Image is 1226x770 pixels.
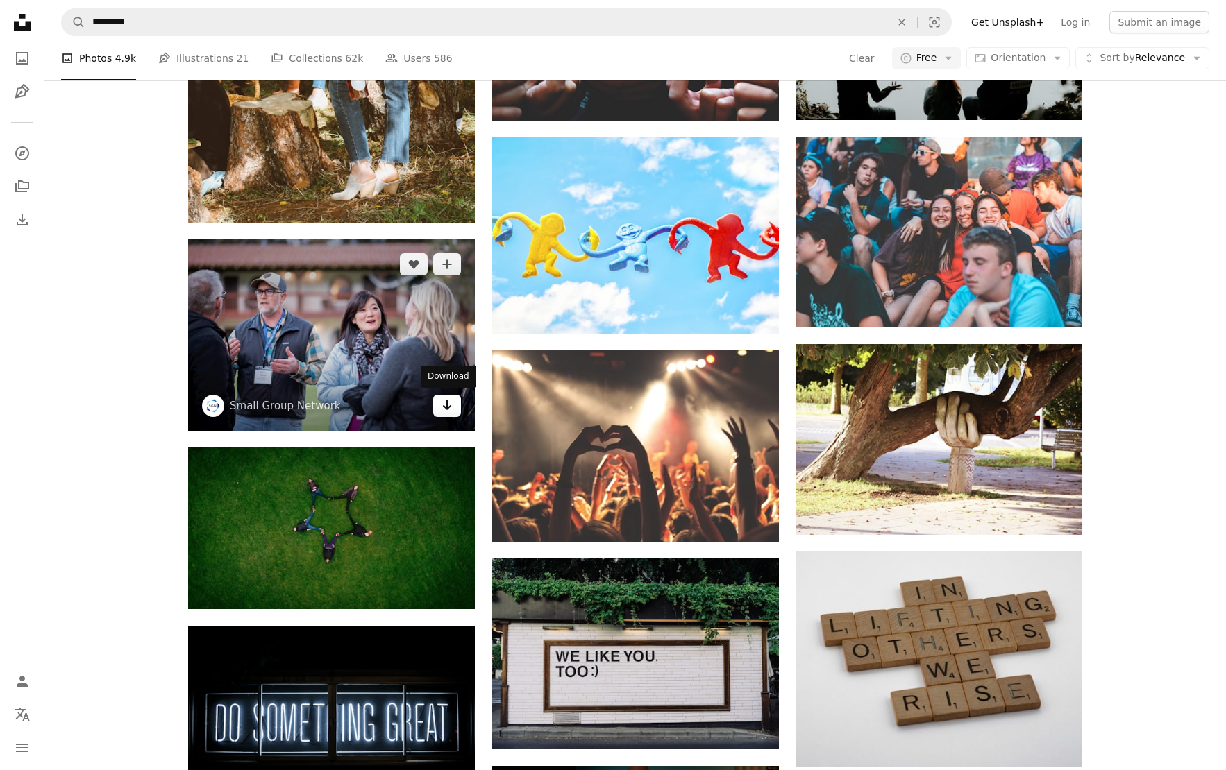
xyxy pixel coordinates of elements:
a: Collections [8,173,36,200]
span: Relevance [1100,51,1185,65]
a: Collections 62k [271,36,363,80]
a: Get Unsplash+ [963,11,1052,33]
a: Do Something Great neon sign [188,715,475,727]
button: Visual search [918,9,951,35]
img: brown tree [796,344,1082,535]
img: people sitting during day [796,137,1082,327]
img: brown wooden blocks on white table [796,551,1082,767]
span: 586 [434,51,453,66]
a: person performing heart hand gesture [492,439,778,452]
a: brown tree [796,433,1082,445]
button: Clear [848,47,875,69]
a: Explore [8,139,36,167]
img: a group of people talking [188,239,475,431]
a: We like you too quotes on wall [492,647,778,660]
a: Illustrations 21 [158,36,249,80]
form: Find visuals sitewide [61,8,952,36]
button: Add to Collection [433,253,461,275]
span: 62k [345,51,363,66]
a: Small Group Network [230,399,341,413]
div: Download [421,366,476,388]
span: Orientation [991,52,1046,63]
img: We like you too quotes on wall [492,558,778,749]
span: 21 [237,51,249,66]
a: brown wooden blocks on white table [796,653,1082,665]
a: people sitting during day [796,225,1082,238]
button: Free [892,47,962,69]
button: Search Unsplash [62,9,85,35]
button: Like [400,253,428,275]
button: Orientation [966,47,1070,69]
span: Sort by [1100,52,1134,63]
a: Log in / Sign up [8,667,36,695]
button: Submit an image [1109,11,1209,33]
button: Sort byRelevance [1075,47,1209,69]
button: Menu [8,734,36,762]
a: five people laying on grass field making star sign [188,522,475,534]
img: person performing heart hand gesture [492,350,778,541]
a: Log in [1052,11,1098,33]
img: three assorted-color monkey plastic toys holding each other during daytime [492,137,778,334]
span: Free [916,51,937,65]
button: Language [8,701,36,728]
a: Users 586 [385,36,452,80]
a: Home — Unsplash [8,8,36,39]
img: five people laying on grass field making star sign [188,447,475,608]
a: a group of people talking [188,329,475,341]
a: Download [433,395,461,417]
a: three assorted-color monkey plastic toys holding each other during daytime [492,229,778,241]
a: Illustrations [8,78,36,105]
a: Photos [8,44,36,72]
a: Download History [8,206,36,234]
img: Go to Small Group Network's profile [202,395,224,417]
button: Clear [887,9,917,35]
